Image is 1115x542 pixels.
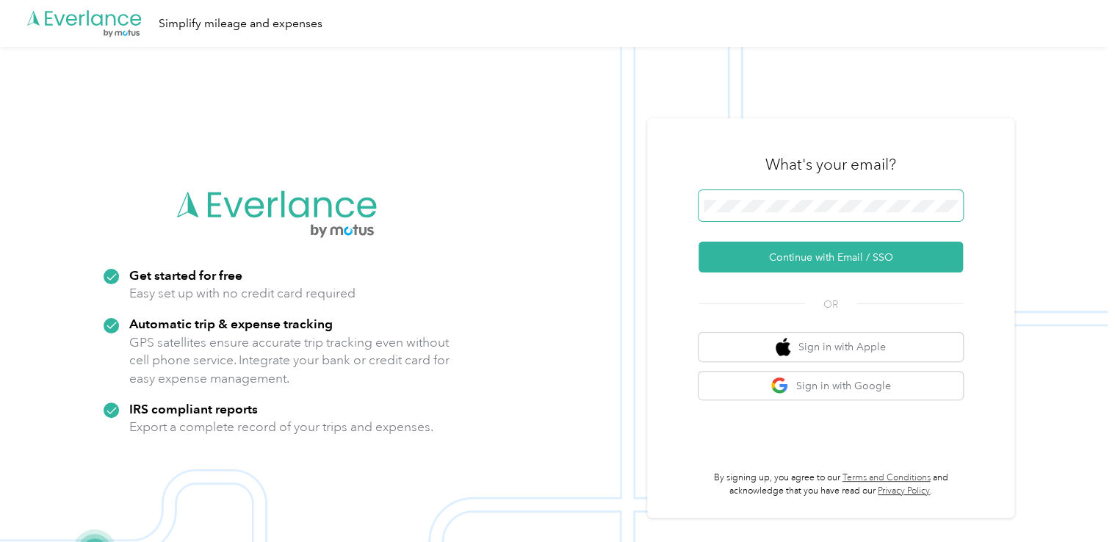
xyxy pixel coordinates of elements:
h3: What's your email? [765,154,896,175]
strong: IRS compliant reports [129,401,258,416]
strong: Get started for free [129,267,242,283]
p: By signing up, you agree to our and acknowledge that you have read our . [699,471,963,497]
strong: Automatic trip & expense tracking [129,316,333,331]
button: google logoSign in with Google [699,372,963,400]
div: Simplify mileage and expenses [159,15,322,33]
button: apple logoSign in with Apple [699,333,963,361]
p: GPS satellites ensure accurate trip tracking even without cell phone service. Integrate your bank... [129,333,450,388]
p: Easy set up with no credit card required [129,284,356,303]
img: apple logo [776,338,790,356]
a: Terms and Conditions [842,472,931,483]
a: Privacy Policy [878,485,930,496]
button: Continue with Email / SSO [699,242,963,272]
span: OR [805,297,856,312]
p: Export a complete record of your trips and expenses. [129,418,433,436]
img: google logo [771,377,789,395]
